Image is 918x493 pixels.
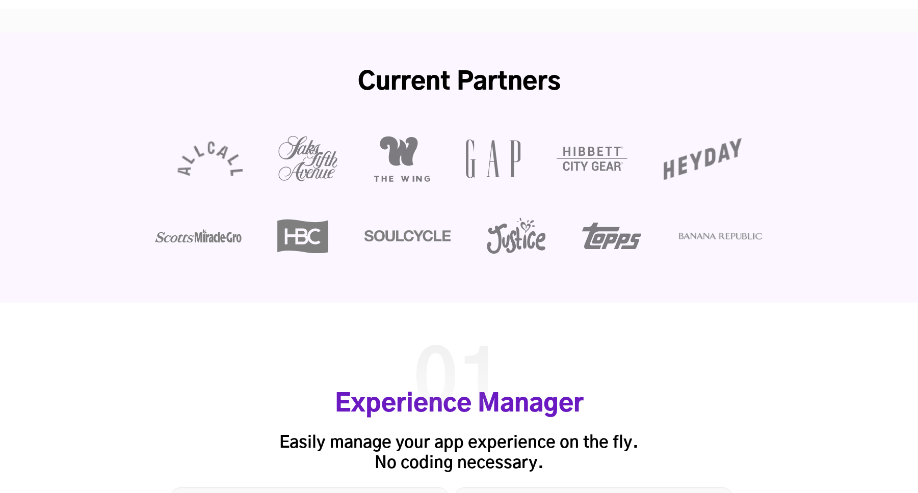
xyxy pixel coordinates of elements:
[373,136,430,182] img: The wing
[170,432,748,475] h3: Easily manage your app experience on the fly. No coding necessary.
[170,389,748,420] h2: Experience Manager
[155,229,242,242] img: Group 4-2
[278,136,337,181] img: Saks Fifth Avenue
[557,146,627,171] img: Hibbett
[677,230,764,241] img: Banana_Republic_logo_PNG2-2 1
[413,344,458,421] span: 0
[663,138,742,180] img: thinkheyday_myshopify_com_logo-1 2-1
[177,141,243,176] img: Allcall 1
[413,333,503,432] div: 1
[581,222,641,249] img: Topps
[277,218,328,253] img: hbc_greys
[486,217,545,254] img: Justice-1
[466,139,521,178] img: Gap
[364,230,451,241] img: Frame 406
